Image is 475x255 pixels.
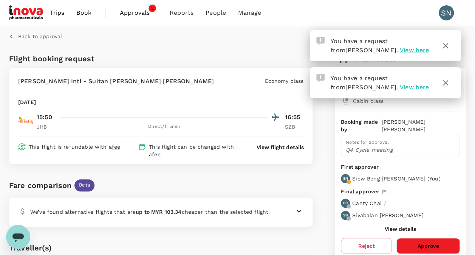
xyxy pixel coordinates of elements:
[9,5,44,21] img: iNova Pharmaceuticals
[396,238,460,254] button: Approve
[331,75,398,91] span: You have a request from .
[382,118,460,133] p: [PERSON_NAME] [PERSON_NAME]
[74,182,94,189] span: Beta
[30,208,270,216] p: We’ve found alternative flights that are cheaper than the selected flight.
[18,33,62,40] p: Back to approval
[257,143,303,151] button: View flight details
[149,143,243,158] p: This flight can be changed with a
[18,113,33,128] img: FY
[18,98,36,106] p: [DATE]
[152,151,160,157] span: fee
[352,199,382,207] p: Canty Chai
[352,211,423,219] p: Sivabalan [PERSON_NAME]
[353,97,460,105] p: Cabin class
[206,8,226,17] span: People
[343,201,348,206] p: CC
[343,213,348,218] p: SS
[400,47,429,54] span: View here
[384,199,386,207] p: /
[346,140,389,145] span: Notes for approval
[120,8,158,17] span: Approvals
[439,5,454,20] div: SN
[385,226,416,232] button: View details
[285,113,303,122] p: 16:55
[346,146,455,154] p: Q4 Cycle meeting
[9,179,71,191] div: Fare comparison
[9,242,313,254] div: Traveller(s)
[238,8,261,17] span: Manage
[37,113,52,122] p: 15:50
[60,123,268,131] div: Direct , 1h 5min
[341,238,392,254] button: Reject
[341,163,460,171] p: First approver
[331,37,398,54] span: You have a request from .
[18,77,214,86] p: [PERSON_NAME] Intl - Sultan [PERSON_NAME] [PERSON_NAME]
[285,123,303,131] p: SZB
[352,175,440,182] p: Siew Beng [PERSON_NAME] ( You )
[265,77,303,85] p: Economy class
[149,5,156,12] span: 2
[112,144,120,150] span: fee
[400,84,429,91] span: View here
[345,84,396,91] span: [PERSON_NAME]
[29,143,120,151] p: This flight is refundable with a
[50,8,65,17] span: Trips
[343,176,348,181] p: SN
[6,225,30,249] iframe: Button to launch messaging window
[170,8,193,17] span: Reports
[37,123,56,131] p: JHB
[316,37,325,45] img: Approval Request
[341,188,379,196] p: Final approver
[9,33,62,40] button: Back to approval
[136,209,181,215] b: up to MYR 103.34
[316,74,325,82] img: Approval Request
[76,8,91,17] span: Book
[9,53,159,65] h6: Flight booking request
[345,47,396,54] span: [PERSON_NAME]
[341,118,382,133] p: Booking made by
